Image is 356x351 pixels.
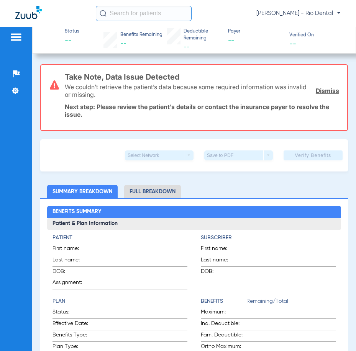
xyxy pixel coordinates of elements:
[201,268,238,278] span: DOB:
[65,103,339,118] p: Next step: Please review the patient’s details or contact the insurance payer to resolve the issue.
[96,6,192,21] input: Search for patients
[201,245,238,255] span: First name:
[52,297,187,305] h4: Plan
[10,33,22,42] img: hamburger-icon
[65,36,79,46] span: --
[256,10,341,17] span: [PERSON_NAME] - Rio Dental
[201,234,336,242] h4: Subscriber
[228,36,282,46] span: --
[100,10,107,17] img: Search Icon
[52,308,109,318] span: Status:
[47,185,118,198] li: Summary Breakdown
[65,28,79,35] span: Status
[184,44,190,50] span: --
[201,320,246,330] span: Ind. Deductible:
[50,80,59,90] img: error-icon
[47,218,341,230] h3: Patient & Plan Information
[246,297,336,308] span: Remaining/Total
[289,32,344,39] span: Verified On
[52,245,90,255] span: First name:
[15,6,42,19] img: Zuub Logo
[52,234,187,242] h4: Patient
[52,256,90,266] span: Last name:
[124,185,181,198] li: Full Breakdown
[201,297,246,308] app-breakdown-title: Benefits
[65,83,310,98] p: We couldn’t retrieve the patient’s data because some required information was invalid or missing.
[289,39,296,47] span: --
[201,256,238,266] span: Last name:
[52,279,90,289] span: Assignment:
[201,308,246,318] span: Maximum:
[120,41,126,47] span: --
[52,268,90,278] span: DOB:
[184,28,221,42] span: Deductible Remaining
[316,87,339,95] a: Dismiss
[65,73,339,81] h3: Take Note, Data Issue Detected
[120,32,162,39] span: Benefits Remaining
[52,320,109,330] span: Effective Date:
[47,206,341,218] h2: Benefits Summary
[201,331,246,341] span: Fam. Deductible:
[201,297,246,305] h4: Benefits
[52,331,109,341] span: Benefits Type:
[228,28,282,35] span: Payer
